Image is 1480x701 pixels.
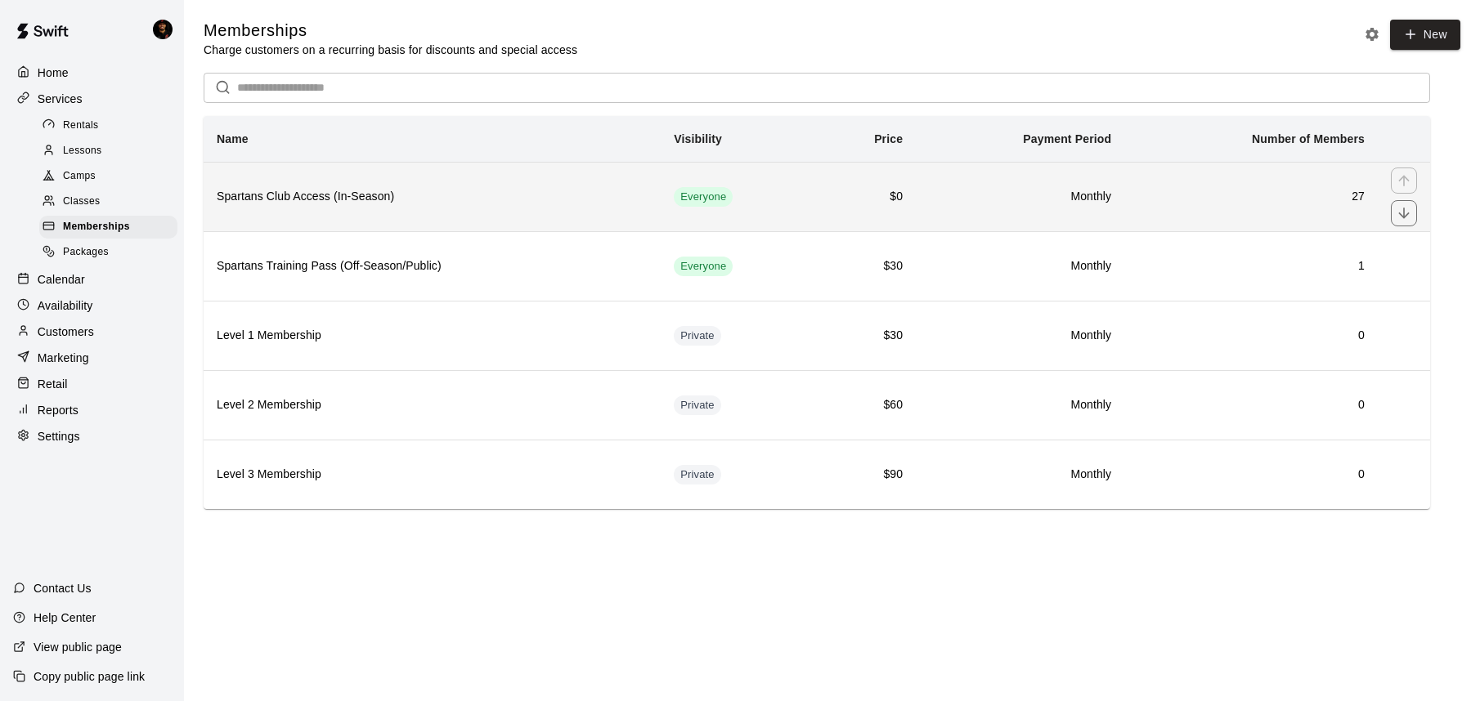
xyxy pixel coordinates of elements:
div: Classes [39,190,177,213]
a: Marketing [13,346,171,370]
h6: 27 [1137,188,1365,206]
h5: Memberships [204,20,577,42]
span: Private [674,467,721,483]
div: Packages [39,241,177,264]
span: Rentals [63,118,99,134]
h6: Monthly [929,396,1111,414]
p: Marketing [38,350,89,366]
b: Name [217,132,249,145]
h6: 1 [1137,257,1365,275]
h6: 0 [1137,466,1365,484]
div: This membership is hidden from the memberships page [674,326,721,346]
div: This membership is hidden from the memberships page [674,395,721,415]
p: Home [38,65,69,81]
h6: 0 [1137,327,1365,345]
h6: Spartans Training Pass (Off-Season/Public) [217,257,648,275]
img: Chris McFarland [153,20,173,39]
a: Services [13,87,171,111]
h6: $30 [829,257,903,275]
button: move item down [1391,200,1417,226]
h6: 0 [1137,396,1365,414]
p: Retail [38,376,68,392]
span: Everyone [674,190,733,205]
div: Rentals [39,114,177,137]
span: Packages [63,244,109,261]
div: Camps [39,165,177,188]
span: Classes [63,194,100,210]
p: Charge customers on a recurring basis for discounts and special access [204,42,577,58]
b: Payment Period [1023,132,1111,145]
h6: Monthly [929,188,1111,206]
div: This membership is hidden from the memberships page [674,465,721,484]
b: Visibility [674,132,722,145]
p: Services [38,91,83,107]
span: Memberships [63,219,130,235]
h6: Monthly [929,327,1111,345]
a: Availability [13,293,171,318]
span: Everyone [674,259,733,275]
a: Rentals [39,113,184,138]
h6: Level 2 Membership [217,396,648,414]
a: Home [13,60,171,85]
a: New [1390,20,1460,50]
a: Customers [13,319,171,344]
div: Chris McFarland [150,13,184,46]
a: Memberships [39,215,184,240]
p: View public page [34,639,122,655]
span: Camps [63,168,96,185]
p: Settings [38,428,80,444]
table: simple table [204,116,1430,509]
h6: Level 3 Membership [217,466,648,484]
div: This membership is visible to all customers [674,257,733,276]
div: Lessons [39,140,177,163]
h6: Spartans Club Access (In-Season) [217,188,648,206]
div: Memberships [39,216,177,239]
p: Copy public page link [34,668,145,685]
h6: Monthly [929,257,1111,275]
button: Memberships settings [1360,22,1384,47]
a: Lessons [39,138,184,163]
p: Availability [38,297,93,314]
h6: Monthly [929,466,1111,484]
span: Private [674,398,721,413]
p: Reports [38,402,78,418]
h6: $30 [829,327,903,345]
p: Calendar [38,271,85,288]
b: Price [874,132,903,145]
div: This membership is visible to all customers [674,187,733,207]
a: Retail [13,372,171,396]
a: Camps [39,164,184,190]
a: Settings [13,424,171,449]
a: Reports [13,398,171,422]
span: Lessons [63,143,102,159]
p: Customers [38,324,94,340]
a: Calendar [13,267,171,292]
h6: Level 1 Membership [217,327,648,345]
a: Packages [39,240,184,266]
b: Number of Members [1252,132,1365,145]
a: Classes [39,190,184,215]
p: Help Center [34,609,96,626]
span: Private [674,328,721,344]
h6: $90 [829,466,903,484]
h6: $60 [829,396,903,414]
p: Contact Us [34,580,92,596]
h6: $0 [829,188,903,206]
